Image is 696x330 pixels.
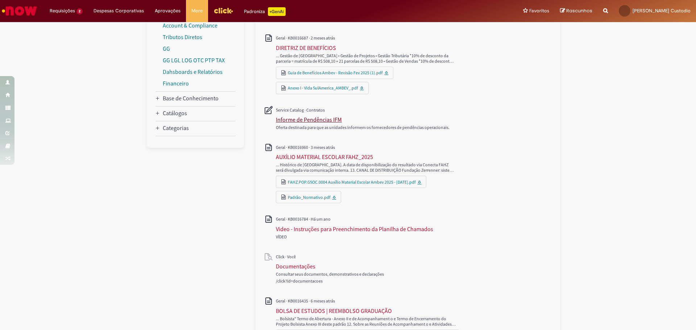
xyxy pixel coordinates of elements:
p: +GenAi [268,7,286,16]
span: 2 [76,8,83,14]
img: ServiceNow [1,4,38,18]
span: Aprovações [155,7,181,14]
span: Rascunhos [566,7,592,14]
span: Despesas Corporativas [94,7,144,14]
a: Rascunhos [560,8,592,14]
span: [PERSON_NAME] Custodio [633,8,691,14]
span: More [191,7,203,14]
span: Favoritos [529,7,549,14]
img: click_logo_yellow_360x200.png [214,5,233,16]
span: Requisições [50,7,75,14]
div: Padroniza [244,7,286,16]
